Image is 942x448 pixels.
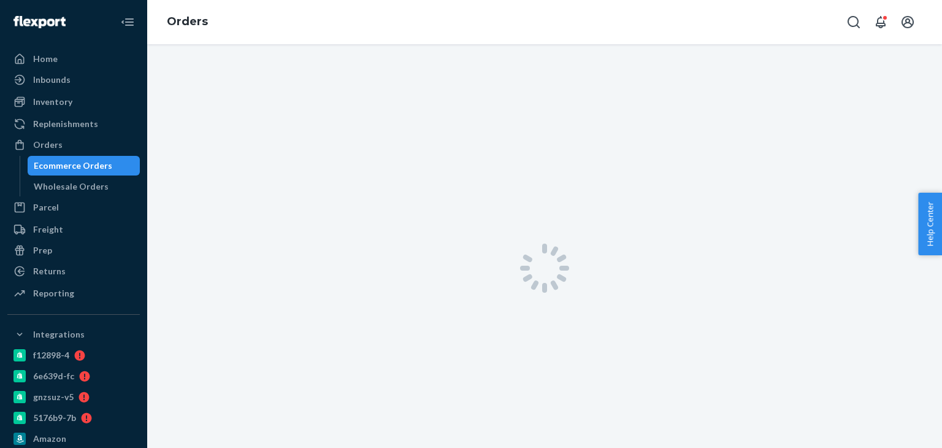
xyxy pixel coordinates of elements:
a: Home [7,49,140,69]
a: Reporting [7,284,140,303]
a: Inbounds [7,70,140,90]
div: Amazon [33,433,66,445]
a: 5176b9-7b [7,408,140,428]
a: Parcel [7,198,140,217]
div: Inbounds [33,74,71,86]
div: Home [33,53,58,65]
div: Parcel [33,201,59,214]
button: Help Center [918,193,942,255]
div: Freight [33,223,63,236]
a: Orders [167,15,208,28]
div: Replenishments [33,118,98,130]
a: Replenishments [7,114,140,134]
a: Ecommerce Orders [28,156,140,176]
div: Returns [33,265,66,277]
a: Inventory [7,92,140,112]
img: Flexport logo [13,16,66,28]
button: Open Search Box [841,10,866,34]
div: Reporting [33,287,74,299]
a: gnzsuz-v5 [7,387,140,407]
a: f12898-4 [7,346,140,365]
div: Wholesale Orders [34,180,109,193]
div: f12898-4 [33,349,69,361]
button: Open notifications [868,10,893,34]
a: 6e639d-fc [7,366,140,386]
div: Integrations [33,328,85,341]
a: Prep [7,241,140,260]
div: Ecommerce Orders [34,160,112,172]
div: gnzsuz-v5 [33,391,74,403]
a: Wholesale Orders [28,177,140,196]
button: Open account menu [895,10,920,34]
a: Freight [7,220,140,239]
div: Prep [33,244,52,257]
div: Orders [33,139,63,151]
button: Close Navigation [115,10,140,34]
button: Integrations [7,325,140,344]
div: 5176b9-7b [33,412,76,424]
div: Inventory [33,96,72,108]
a: Orders [7,135,140,155]
div: 6e639d-fc [33,370,74,382]
a: Returns [7,261,140,281]
ol: breadcrumbs [157,4,218,40]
